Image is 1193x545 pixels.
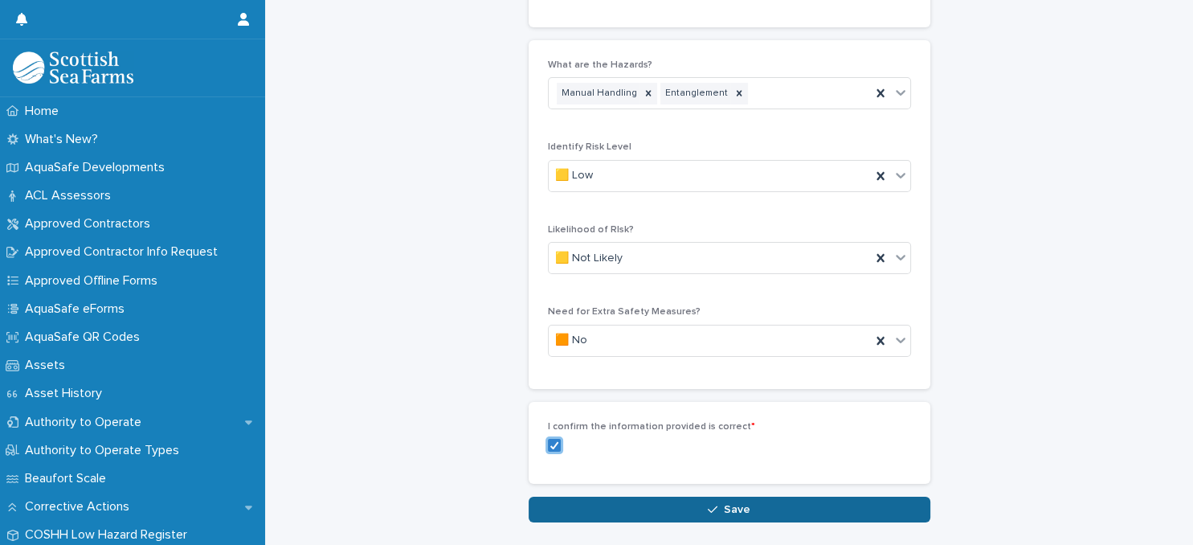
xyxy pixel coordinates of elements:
p: COSHH Low Hazard Register [18,527,200,543]
div: Manual Handling [557,83,639,104]
button: Save [529,497,930,522]
span: Identify Risk Level [548,142,631,152]
p: Beaufort Scale [18,471,119,486]
p: Approved Offline Forms [18,273,170,289]
p: AquaSafe Developments [18,160,178,175]
span: Likelihood of RIsk? [548,225,634,235]
span: Need for Extra Safety Measures? [548,307,701,317]
span: 🟨 Not Likely [555,250,623,267]
p: Authority to Operate Types [18,443,192,458]
span: Save [724,504,750,515]
p: ACL Assessors [18,188,124,203]
p: Approved Contractor Info Request [18,244,231,260]
img: bPIBxiqnSb2ggTQWdOVV [13,51,133,84]
p: What's New? [18,132,111,147]
p: Authority to Operate [18,415,154,430]
p: AquaSafe QR Codes [18,330,153,345]
span: 🟧 No [555,332,587,349]
span: 🟨 Low [555,167,593,184]
p: Approved Contractors [18,216,163,232]
span: I confirm the information provided is correct [548,422,755,432]
span: What are the Hazards? [548,60,652,70]
p: Home [18,104,71,119]
div: Entanglement [660,83,730,104]
p: AquaSafe eForms [18,301,137,317]
p: Asset History [18,386,115,401]
p: Assets [18,358,78,373]
p: Corrective Actions [18,499,142,514]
